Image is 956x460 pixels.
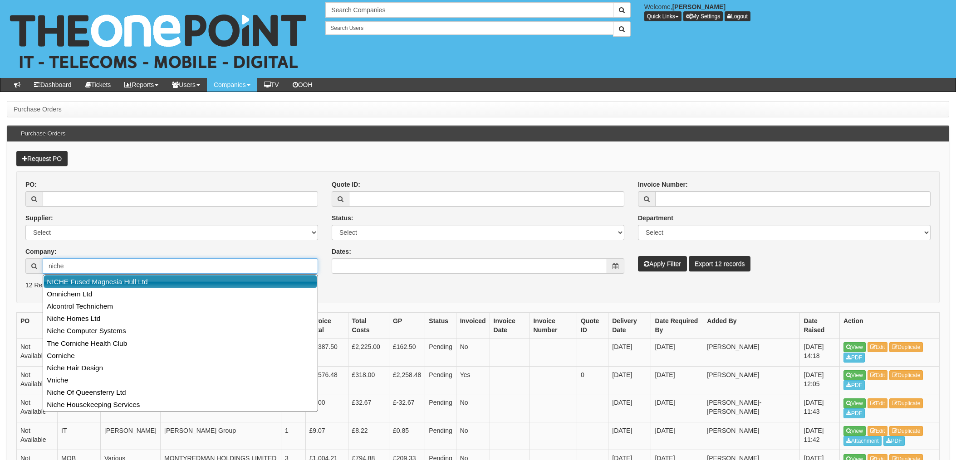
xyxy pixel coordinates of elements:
[305,366,348,394] td: £2,576.48
[703,339,800,367] td: [PERSON_NAME]
[281,422,305,450] td: 1
[425,313,456,339] th: Status
[651,394,703,422] td: [DATE]
[868,370,888,380] a: Edit
[683,11,723,21] a: My Settings
[800,394,840,422] td: [DATE] 11:43
[651,366,703,394] td: [DATE]
[637,2,956,21] div: Welcome,
[25,180,37,189] label: PO:
[44,300,317,312] a: Alcontrol Technichem
[868,342,888,352] a: Edit
[44,386,317,398] a: Niche Of Queensferry Ltd
[325,2,613,18] input: Search Companies
[703,394,800,422] td: [PERSON_NAME]-[PERSON_NAME]
[608,313,651,339] th: Delivery Date
[44,337,317,349] a: The Corniche Health Club
[305,313,348,339] th: Invoice Total
[672,3,726,10] b: [PERSON_NAME]
[638,213,673,223] label: Department
[840,313,940,339] th: Action
[389,313,425,339] th: GP
[305,394,348,422] td: £0.00
[843,353,865,363] a: PDF
[490,313,529,339] th: Invoice Date
[332,213,353,223] label: Status:
[348,339,389,367] td: £2,225.00
[456,313,490,339] th: Invoiced
[889,426,923,436] a: Duplicate
[456,394,490,422] td: No
[16,126,70,141] h3: Purchase Orders
[883,436,905,446] a: PDF
[14,105,62,114] li: Purchase Orders
[44,288,317,300] a: Omnichem Ltd
[843,398,866,408] a: View
[118,78,165,92] a: Reports
[843,380,865,390] a: PDF
[608,394,651,422] td: [DATE]
[44,275,317,288] a: NICHE Fused Magnesia Hull Ltd
[725,11,750,21] a: Logout
[608,422,651,450] td: [DATE]
[843,408,865,418] a: PDF
[44,349,317,362] a: Corniche
[843,426,866,436] a: View
[425,422,456,450] td: Pending
[456,339,490,367] td: No
[286,78,319,92] a: OOH
[651,422,703,450] td: [DATE]
[44,398,317,411] a: Niche Housekeeping Services
[348,422,389,450] td: £8.22
[207,78,257,92] a: Companies
[332,247,351,256] label: Dates:
[843,342,866,352] a: View
[165,78,207,92] a: Users
[389,339,425,367] td: £162.50
[257,78,286,92] a: TV
[425,366,456,394] td: Pending
[348,366,389,394] td: £318.00
[577,313,608,339] th: Quote ID
[843,436,882,446] a: Attachment
[644,11,681,21] button: Quick Links
[389,422,425,450] td: £0.85
[25,213,53,223] label: Supplier:
[44,374,317,386] a: Vniche
[456,366,490,394] td: Yes
[332,180,360,189] label: Quote ID:
[889,342,923,352] a: Duplicate
[651,339,703,367] td: [DATE]
[78,78,118,92] a: Tickets
[17,394,58,422] td: Not Available
[889,370,923,380] a: Duplicate
[868,426,888,436] a: Edit
[800,313,840,339] th: Date Raised
[58,422,101,450] td: IT
[703,313,800,339] th: Added By
[843,370,866,380] a: View
[608,339,651,367] td: [DATE]
[161,422,281,450] td: [PERSON_NAME] Group
[348,313,389,339] th: Total Costs
[800,422,840,450] td: [DATE] 11:42
[44,312,317,324] a: Niche Homes Ltd
[425,339,456,367] td: Pending
[703,422,800,450] td: [PERSON_NAME]
[638,180,688,189] label: Invoice Number:
[17,313,58,339] th: PO
[651,313,703,339] th: Date Required By
[389,366,425,394] td: £2,258.48
[703,366,800,394] td: [PERSON_NAME]
[608,366,651,394] td: [DATE]
[689,256,751,271] a: Export 12 records
[17,422,58,450] td: Not Available
[800,366,840,394] td: [DATE] 12:05
[425,394,456,422] td: Pending
[456,422,490,450] td: No
[305,339,348,367] td: £2,387.50
[348,394,389,422] td: £32.67
[389,394,425,422] td: £-32.67
[16,151,68,166] a: Request PO
[25,247,56,256] label: Company:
